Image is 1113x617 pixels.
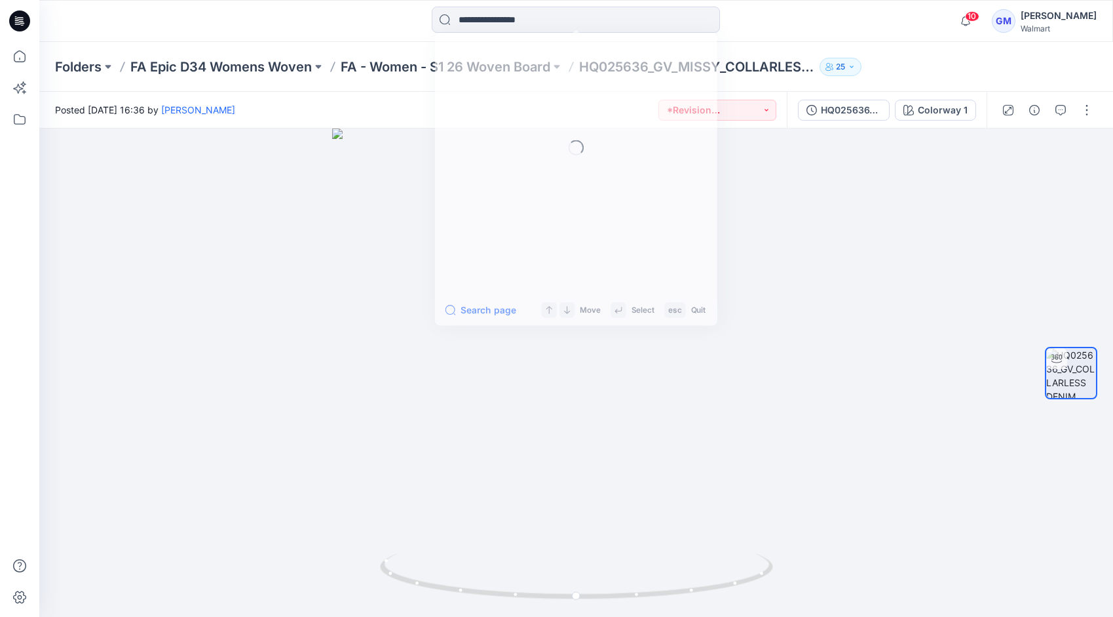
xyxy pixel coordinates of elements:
div: Colorway 1 [918,103,968,117]
a: [PERSON_NAME] [161,104,235,115]
button: HQ025636_GV_MISSY_COLLARLESS DENIM JACKET [798,100,890,121]
p: Move [580,304,600,317]
p: Quit [691,304,706,317]
button: Colorway 1 [895,100,976,121]
p: Select [632,304,654,317]
div: [PERSON_NAME] [1021,8,1097,24]
span: 10 [965,11,979,22]
button: Search page [445,302,516,317]
p: 25 [836,60,845,74]
div: Walmart [1021,24,1097,33]
img: HQ025636_GV_COLLARLESS DENIM JACKET [1046,348,1096,398]
a: FA - Women - S1 26 Woven Board [341,58,550,76]
a: FA Epic D34 Womens Woven [130,58,312,76]
p: esc [668,304,682,317]
a: Folders [55,58,102,76]
div: HQ025636_GV_MISSY_COLLARLESS DENIM JACKET [821,103,881,117]
button: Details [1024,100,1045,121]
button: 25 [820,58,861,76]
span: Posted [DATE] 16:36 by [55,103,235,117]
div: GM [992,9,1015,33]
